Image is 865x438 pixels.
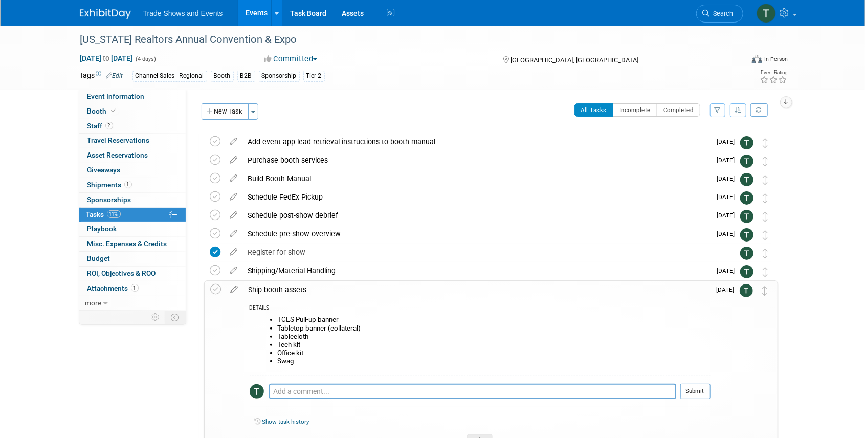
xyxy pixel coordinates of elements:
[79,148,186,163] a: Asset Reservations
[740,284,753,297] img: Tiff Wagner
[278,349,711,357] li: Office kit
[250,384,264,399] img: Tiff Wagner
[225,137,243,146] a: edit
[303,71,325,81] div: Tier 2
[102,54,112,62] span: to
[79,104,186,119] a: Booth
[202,103,249,120] button: New Task
[717,267,740,274] span: [DATE]
[87,92,145,100] span: Event Information
[262,418,309,425] a: Show task history
[278,324,711,333] li: Tabletop banner (collateral)
[243,133,711,150] div: Add event app lead retrieval instructions to booth manual
[165,311,186,324] td: Toggle Event Tabs
[112,108,117,114] i: Booth reservation complete
[107,210,121,218] span: 11%
[225,266,243,275] a: edit
[243,244,720,261] div: Register for show
[211,71,234,81] div: Booth
[80,54,134,63] span: [DATE] [DATE]
[696,5,743,23] a: Search
[657,103,700,117] button: Completed
[79,267,186,281] a: ROI, Objectives & ROO
[763,157,768,166] i: Move task
[132,71,207,81] div: Channel Sales - Regional
[683,53,788,69] div: Event Format
[710,10,734,17] span: Search
[717,138,740,145] span: [DATE]
[278,316,711,324] li: TCES Pull-up banner
[763,267,768,277] i: Move task
[740,136,753,149] img: Tiff Wagner
[87,151,148,159] span: Asset Reservations
[243,262,711,279] div: Shipping/Material Handling
[79,119,186,134] a: Staff2
[147,311,165,324] td: Personalize Event Tab Strip
[752,55,762,63] img: Format-Inperson.png
[740,173,753,186] img: Tiff Wagner
[243,151,711,169] div: Purchase booth services
[79,163,186,178] a: Giveaways
[87,166,121,174] span: Giveaways
[260,54,321,64] button: Committed
[225,211,243,220] a: edit
[763,138,768,148] i: Move task
[79,281,186,296] a: Attachments1
[87,195,131,204] span: Sponsorships
[79,134,186,148] a: Travel Reservations
[87,122,113,130] span: Staff
[763,230,768,240] i: Move task
[79,222,186,236] a: Playbook
[85,299,102,307] span: more
[740,155,753,168] img: Tiff Wagner
[278,333,711,341] li: Tablecloth
[763,175,768,185] i: Move task
[80,70,123,82] td: Tags
[740,191,753,205] img: Tiff Wagner
[259,71,300,81] div: Sponsorship
[750,103,768,117] a: Refresh
[278,341,711,349] li: Tech kit
[243,225,711,243] div: Schedule pre-show overview
[79,178,186,192] a: Shipments1
[87,254,110,262] span: Budget
[87,225,117,233] span: Playbook
[243,188,711,206] div: Schedule FedEx Pickup
[79,90,186,104] a: Event Information
[131,284,139,292] span: 1
[225,192,243,202] a: edit
[80,9,131,19] img: ExhibitDay
[79,208,186,222] a: Tasks11%
[87,284,139,292] span: Attachments
[764,55,788,63] div: In-Person
[250,304,711,313] div: DETAILS
[225,248,243,257] a: edit
[511,56,638,64] span: [GEOGRAPHIC_DATA], [GEOGRAPHIC_DATA]
[87,181,132,189] span: Shipments
[237,71,255,81] div: B2B
[613,103,657,117] button: Incomplete
[86,210,121,218] span: Tasks
[717,212,740,219] span: [DATE]
[717,193,740,201] span: [DATE]
[79,193,186,207] a: Sponsorships
[740,210,753,223] img: Tiff Wagner
[243,170,711,187] div: Build Booth Manual
[763,212,768,222] i: Move task
[763,193,768,203] i: Move task
[763,286,768,296] i: Move task
[717,230,740,237] span: [DATE]
[757,4,776,23] img: Tiff Wagner
[225,156,243,165] a: edit
[717,175,740,182] span: [DATE]
[717,286,740,293] span: [DATE]
[124,181,132,188] span: 1
[106,72,123,79] a: Edit
[87,136,150,144] span: Travel Reservations
[79,252,186,266] a: Budget
[77,31,728,49] div: [US_STATE] Realtors Annual Convention & Expo
[87,107,119,115] span: Booth
[226,285,243,294] a: edit
[574,103,614,117] button: All Tasks
[79,296,186,311] a: more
